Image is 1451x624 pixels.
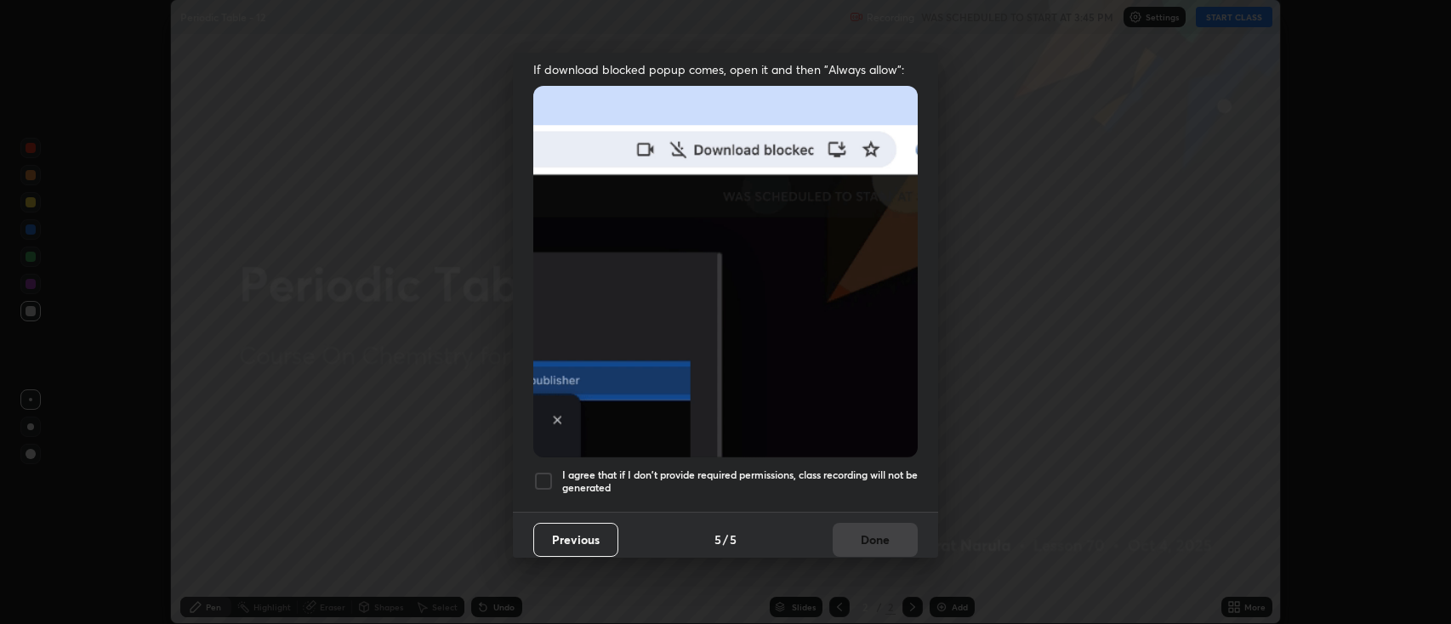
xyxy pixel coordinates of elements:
[723,530,728,548] h4: /
[714,530,721,548] h4: 5
[533,523,618,557] button: Previous
[533,86,918,457] img: downloads-permission-blocked.gif
[533,61,918,77] span: If download blocked popup comes, open it and then "Always allow":
[562,468,918,495] h5: I agree that if I don't provide required permissions, class recording will not be generated
[730,530,737,548] h4: 5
